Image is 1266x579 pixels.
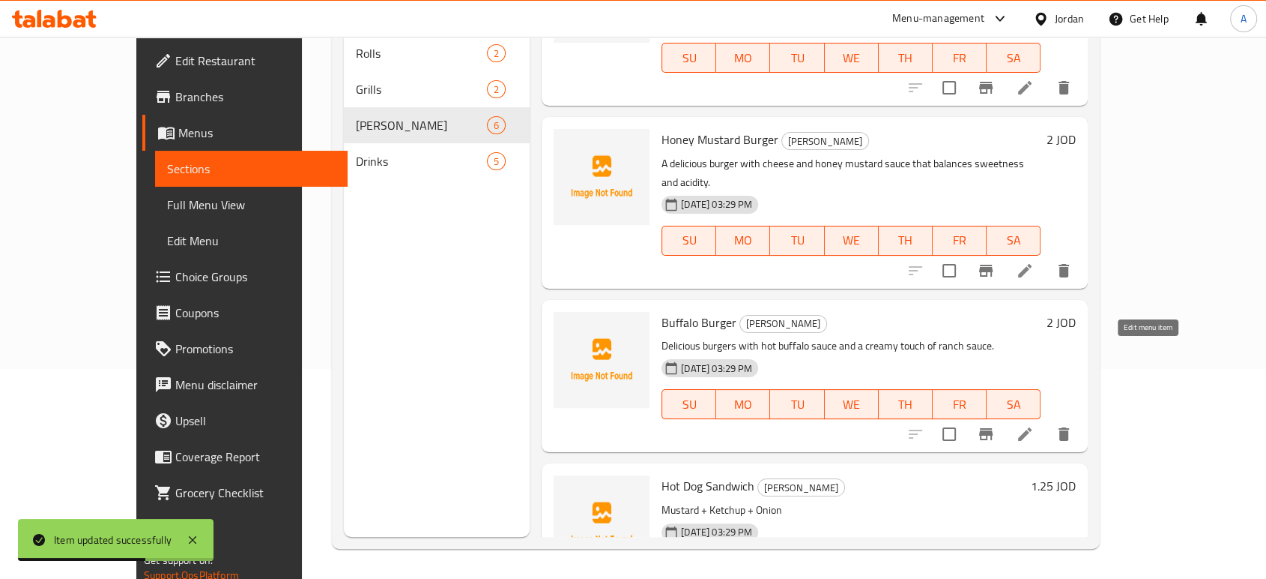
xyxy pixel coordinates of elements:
span: Drinks [356,152,487,170]
span: Grocery Checklist [175,484,336,502]
div: Phil Burger [356,116,487,134]
span: Edit Menu [167,232,336,250]
span: Select to update [933,72,965,103]
button: Branch-specific-item [968,70,1004,106]
span: [DATE] 03:29 PM [675,525,758,539]
span: 6 [488,118,505,133]
button: delete [1046,416,1082,452]
button: MO [716,43,770,73]
span: MO [722,47,764,69]
button: SA [987,389,1041,419]
a: Promotions [142,331,348,367]
span: SA [993,229,1035,251]
span: 2 [488,82,505,97]
div: Phil Burger [757,478,845,496]
span: Branches [175,88,336,106]
button: SA [987,226,1041,256]
span: TU [776,229,818,251]
button: Branch-specific-item [968,416,1004,452]
div: items [487,116,506,134]
button: TU [770,389,824,419]
button: SU [661,389,716,419]
a: Menus [142,115,348,151]
button: SU [661,43,716,73]
span: A [1241,10,1247,27]
span: Menus [178,124,336,142]
span: Buffalo Burger [661,311,736,334]
a: Sections [155,151,348,187]
button: TH [879,43,933,73]
span: Edit Restaurant [175,52,336,70]
p: Delicious burgers with hot buffalo sauce and a creamy touch of ranch sauce. [661,337,1041,355]
span: TH [885,47,927,69]
span: [PERSON_NAME] [758,479,844,496]
span: WE [831,47,873,69]
img: Hot Dog Sandwich [554,475,649,571]
span: SU [668,394,710,415]
button: SA [987,43,1041,73]
h6: 2 JOD [1047,129,1076,150]
button: WE [825,226,879,256]
a: Choice Groups [142,259,348,295]
nav: Menu sections [344,29,530,185]
button: TU [770,43,824,73]
span: MO [722,394,764,415]
span: SA [993,47,1035,69]
div: Rolls2 [344,35,530,71]
span: TH [885,394,927,415]
span: WE [831,229,873,251]
button: TH [879,226,933,256]
button: WE [825,43,879,73]
button: MO [716,226,770,256]
a: Menu disclaimer [142,367,348,403]
a: Edit Restaurant [142,43,348,79]
button: FR [933,389,987,419]
h6: 2 JOD [1047,312,1076,333]
p: A delicious burger with cheese and honey mustard sauce that balances sweetness and acidity. [661,154,1041,192]
div: items [487,44,506,62]
span: Sections [167,160,336,178]
div: Jordan [1055,10,1084,27]
span: [DATE] 03:29 PM [675,197,758,211]
button: MO [716,389,770,419]
button: WE [825,389,879,419]
button: SU [661,226,716,256]
div: items [487,80,506,98]
span: Promotions [175,340,336,358]
span: FR [939,229,981,251]
span: Rolls [356,44,487,62]
span: Grills [356,80,487,98]
button: delete [1046,70,1082,106]
span: Coverage Report [175,448,336,466]
img: Honey Mustard Burger [554,129,649,225]
div: Item updated successfully [54,532,172,548]
span: Select to update [933,255,965,286]
span: SU [668,229,710,251]
a: Upsell [142,403,348,439]
span: Menu disclaimer [175,376,336,394]
button: TU [770,226,824,256]
span: Hot Dog Sandwich [661,475,754,497]
span: SU [668,47,710,69]
span: Select to update [933,418,965,450]
a: Branches [142,79,348,115]
span: TH [885,229,927,251]
a: Coverage Report [142,439,348,475]
div: Phil Burger [739,315,827,333]
a: Edit menu item [1016,262,1034,280]
span: [DATE] 03:29 PM [675,361,758,376]
span: [PERSON_NAME] [782,133,868,150]
a: Edit Menu [155,223,348,259]
span: FR [939,47,981,69]
div: Drinks5 [344,143,530,179]
span: SA [993,394,1035,415]
div: Menu-management [892,10,984,28]
span: 5 [488,154,505,169]
a: Full Menu View [155,187,348,223]
img: Buffalo Burger [554,312,649,408]
button: FR [933,43,987,73]
h6: 1.25 JOD [1031,475,1076,496]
